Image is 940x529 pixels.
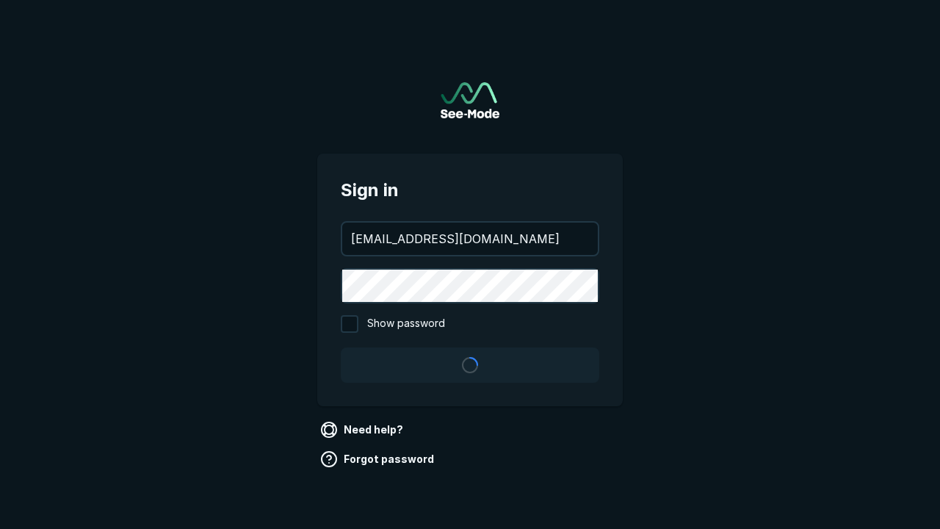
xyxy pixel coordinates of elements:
a: Forgot password [317,447,440,471]
img: See-Mode Logo [441,82,499,118]
span: Sign in [341,177,599,204]
span: Show password [367,315,445,333]
input: your@email.com [342,223,598,255]
a: Go to sign in [441,82,499,118]
a: Need help? [317,418,409,442]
